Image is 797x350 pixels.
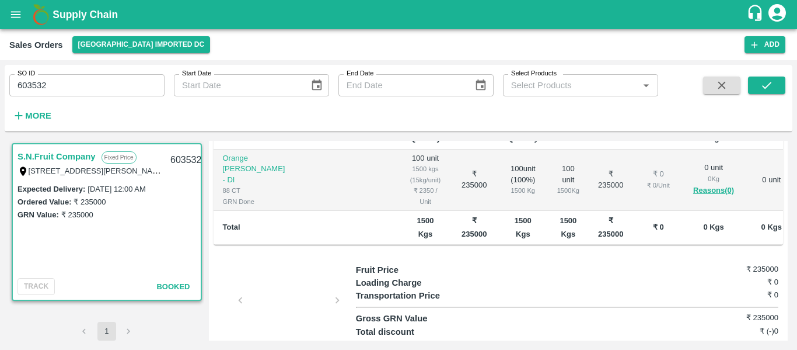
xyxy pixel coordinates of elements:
[61,210,93,219] label: ₹ 235000
[347,69,373,78] label: End Date
[2,1,29,28] button: open drawer
[356,312,462,325] p: Gross GRN Value
[88,185,145,193] label: [DATE] 12:00 AM
[511,69,557,78] label: Select Products
[744,36,785,53] button: Add
[182,69,211,78] label: Start Date
[401,150,450,212] td: 100 unit
[102,151,137,164] p: Fixed Price
[25,111,51,120] strong: More
[417,216,434,238] b: 1500 Kgs
[356,289,462,302] p: Transportation Price
[18,69,35,78] label: SO ID
[642,180,674,190] div: ₹ 0 / Unit
[708,264,778,275] h6: ₹ 235000
[356,264,462,276] p: Fruit Price
[410,164,441,185] div: 1500 kgs (15kg/unit)
[450,150,498,212] td: ₹ 235000
[708,312,778,324] h6: ₹ 235000
[708,338,778,350] h6: ₹ (-)0
[53,6,746,23] a: Supply Chain
[9,74,165,96] input: Enter SO ID
[693,174,734,184] div: 0 Kg
[506,78,635,93] input: Select Products
[410,185,441,207] div: ₹ 2350 / Unit
[653,223,664,231] b: ₹ 0
[223,153,285,186] p: Orange [PERSON_NAME] - DI
[746,4,767,25] div: customer-support
[708,276,778,288] h6: ₹ 0
[356,325,462,338] p: Total discount
[174,74,301,96] input: Start Date
[462,216,487,238] b: ₹ 235000
[74,322,140,341] nav: pagination navigation
[557,164,579,196] div: 100 unit
[29,166,228,175] label: [STREET_ADDRESS][PERSON_NAME][PERSON_NAME]
[306,74,328,96] button: Choose date
[9,37,63,53] div: Sales Orders
[156,282,190,291] span: Booked
[29,3,53,26] img: logo
[72,36,211,53] button: Select DC
[223,196,285,207] div: GRN Done
[598,216,623,238] b: ₹ 235000
[18,197,71,206] label: Ordered Value:
[508,164,539,196] div: 100 unit ( 100 %)
[708,325,778,337] h6: ₹ (-)0
[557,185,579,196] div: 1500 Kg
[223,185,285,196] div: 88 CT
[9,106,54,126] button: More
[356,276,462,289] p: Loading Charge
[515,216,532,238] b: 1500 Kgs
[97,322,116,341] button: page 1
[708,289,778,301] h6: ₹ 0
[163,147,208,174] div: 603532
[470,74,492,96] button: Choose date
[642,169,674,180] div: ₹ 0
[18,185,85,193] label: Expected Delivery :
[18,210,59,219] label: GRN Value:
[767,2,788,27] div: account of current user
[761,223,782,231] b: 0 Kgs
[53,9,118,20] b: Supply Chain
[560,216,576,238] b: 1500 Kgs
[589,150,632,212] td: ₹ 235000
[74,197,106,206] label: ₹ 235000
[693,162,734,197] div: 0 unit
[638,78,653,93] button: Open
[508,185,539,196] div: 1500 Kg
[703,223,723,231] b: 0 Kgs
[338,74,466,96] input: End Date
[693,184,734,197] button: Reasons(0)
[18,149,96,164] a: S.N.Fruit Company
[223,223,240,231] b: Total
